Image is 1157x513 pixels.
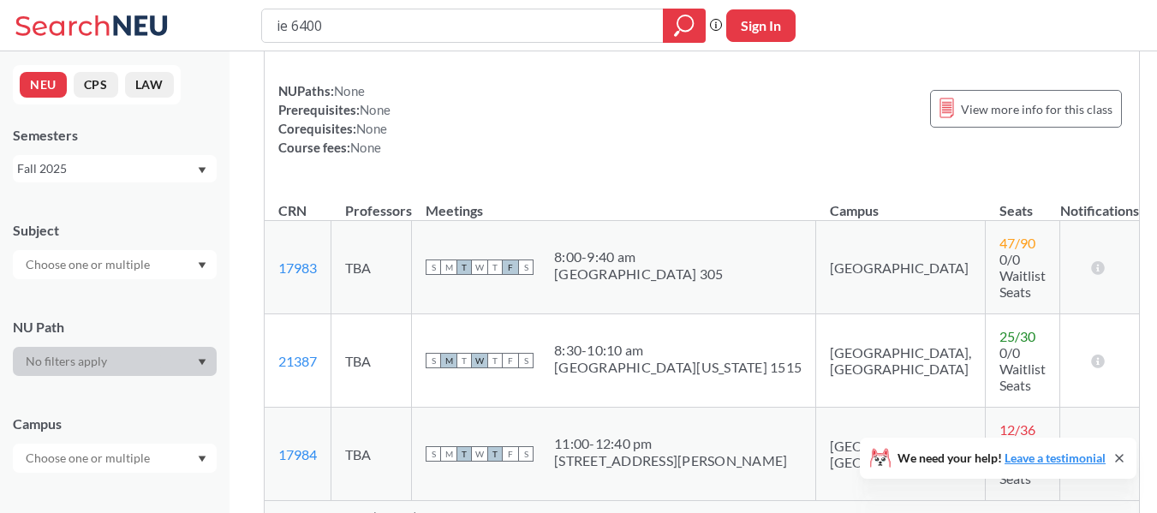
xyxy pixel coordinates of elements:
span: None [356,121,387,136]
input: Choose one or multiple [17,448,161,468]
div: 8:00 - 9:40 am [554,248,723,265]
div: Campus [13,415,217,433]
div: 8:30 - 10:10 am [554,342,802,359]
svg: Dropdown arrow [198,167,206,174]
td: [GEOGRAPHIC_DATA], [GEOGRAPHIC_DATA] [816,314,986,408]
a: Leave a testimonial [1005,450,1106,465]
div: Dropdown arrow [13,250,217,279]
span: S [518,259,534,275]
span: W [472,259,487,275]
span: F [503,446,518,462]
span: M [441,259,456,275]
span: T [456,353,472,368]
a: 17983 [278,259,317,276]
th: Campus [816,184,986,221]
td: [GEOGRAPHIC_DATA], [GEOGRAPHIC_DATA] [816,408,986,501]
th: Professors [331,184,412,221]
span: S [426,259,441,275]
div: NUPaths: Prerequisites: Corequisites: Course fees: [278,81,391,157]
th: Meetings [412,184,816,221]
div: Fall 2025Dropdown arrow [13,155,217,182]
a: 21387 [278,353,317,369]
span: None [334,83,365,98]
span: T [487,446,503,462]
div: Subject [13,221,217,240]
span: 12 / 36 [999,421,1035,438]
svg: Dropdown arrow [198,262,206,269]
span: 0/0 Waitlist Seats [999,251,1046,300]
span: M [441,353,456,368]
span: W [472,446,487,462]
span: 47 / 90 [999,235,1035,251]
div: Dropdown arrow [13,444,217,473]
span: F [503,353,518,368]
span: M [441,446,456,462]
span: T [456,446,472,462]
div: [GEOGRAPHIC_DATA][US_STATE] 1515 [554,359,802,376]
div: Semesters [13,126,217,145]
span: F [503,259,518,275]
td: TBA [331,314,412,408]
div: [STREET_ADDRESS][PERSON_NAME] [554,452,787,469]
span: None [360,102,391,117]
button: NEU [20,72,67,98]
div: NU Path [13,318,217,337]
span: 0/0 Waitlist Seats [999,344,1046,393]
span: T [456,259,472,275]
td: TBA [331,221,412,314]
svg: Dropdown arrow [198,456,206,462]
span: W [472,353,487,368]
span: T [487,259,503,275]
span: 25 / 30 [999,328,1035,344]
div: [GEOGRAPHIC_DATA] 305 [554,265,723,283]
input: Class, professor, course number, "phrase" [275,11,651,40]
span: None [350,140,381,155]
div: magnifying glass [663,9,706,43]
div: 11:00 - 12:40 pm [554,435,787,452]
span: S [426,446,441,462]
div: Fall 2025 [17,159,196,178]
div: CRN [278,201,307,220]
input: Choose one or multiple [17,254,161,275]
button: Sign In [726,9,796,42]
span: We need your help! [898,452,1106,464]
td: TBA [331,408,412,501]
th: Seats [986,184,1060,221]
a: 17984 [278,446,317,462]
div: Dropdown arrow [13,347,217,376]
th: Notifications [1060,184,1139,221]
svg: magnifying glass [674,14,695,38]
svg: Dropdown arrow [198,359,206,366]
span: T [487,353,503,368]
span: S [518,446,534,462]
td: [GEOGRAPHIC_DATA] [816,221,986,314]
span: S [426,353,441,368]
button: LAW [125,72,174,98]
span: S [518,353,534,368]
button: CPS [74,72,118,98]
span: View more info for this class [961,98,1112,120]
